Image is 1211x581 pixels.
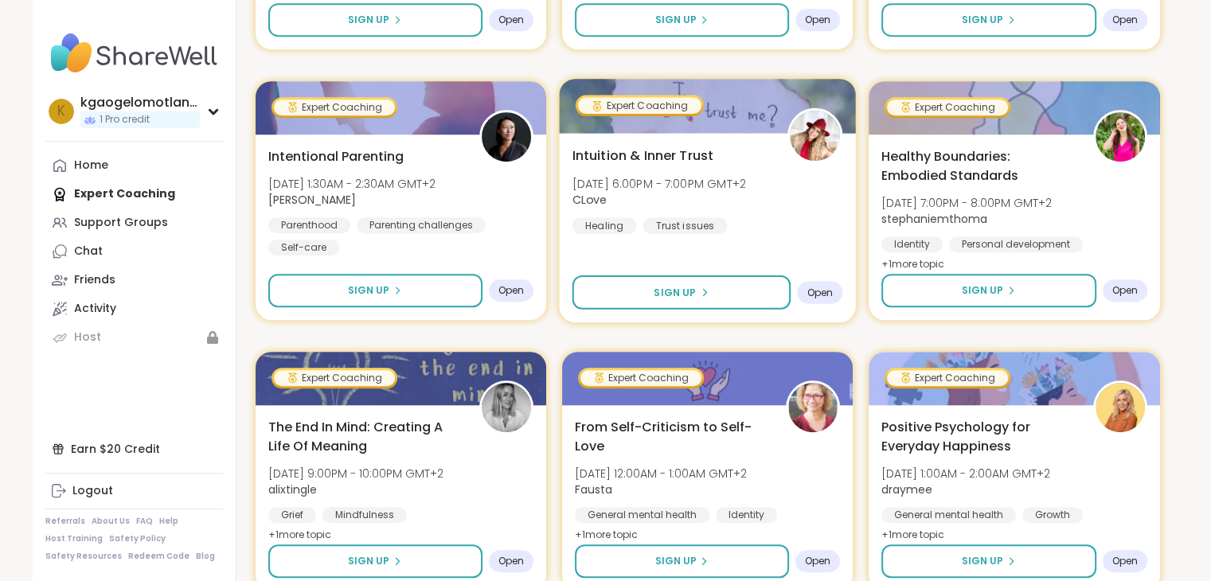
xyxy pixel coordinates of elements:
[72,483,113,499] div: Logout
[654,285,696,299] span: Sign Up
[575,482,612,497] b: Fausta
[45,266,223,294] a: Friends
[881,418,1075,456] span: Positive Psychology for Everyday Happiness
[1022,507,1083,523] div: Growth
[159,516,178,527] a: Help
[268,240,339,255] div: Self-care
[128,551,189,562] a: Redeem Code
[572,217,636,233] div: Healing
[92,516,130,527] a: About Us
[498,555,524,567] span: Open
[196,551,215,562] a: Blog
[45,209,223,237] a: Support Groups
[575,544,789,578] button: Sign Up
[575,3,789,37] button: Sign Up
[881,3,1096,37] button: Sign Up
[580,370,701,386] div: Expert Coaching
[881,482,932,497] b: draymee
[575,418,768,456] span: From Self-Criticism to Self-Love
[962,283,1003,298] span: Sign Up
[136,516,153,527] a: FAQ
[1112,284,1138,297] span: Open
[357,217,486,233] div: Parenting challenges
[575,466,747,482] span: [DATE] 12:00AM - 1:00AM GMT+2
[654,13,696,27] span: Sign Up
[881,147,1075,185] span: Healthy Boundaries: Embodied Standards
[74,158,108,174] div: Home
[274,370,395,386] div: Expert Coaching
[348,13,389,27] span: Sign Up
[881,195,1052,211] span: [DATE] 7:00PM - 8:00PM GMT+2
[962,554,1003,568] span: Sign Up
[45,533,103,544] a: Host Training
[572,192,607,208] b: CLove
[80,94,200,111] div: kgaogelomotlana47
[45,477,223,505] a: Logout
[268,176,436,192] span: [DATE] 1:30AM - 2:30AM GMT+2
[881,236,943,252] div: Identity
[805,555,830,567] span: Open
[572,146,713,165] span: Intuition & Inner Trust
[575,507,709,523] div: General mental health
[1096,383,1145,432] img: draymee
[268,3,482,37] button: Sign Up
[805,14,830,26] span: Open
[45,435,223,463] div: Earn $20 Credit
[74,329,101,345] div: Host
[881,211,987,227] b: stephaniemthoma
[807,286,834,298] span: Open
[268,217,350,233] div: Parenthood
[788,383,838,432] img: Fausta
[74,244,103,259] div: Chat
[268,466,443,482] span: [DATE] 9:00PM - 10:00PM GMT+2
[45,323,223,352] a: Host
[274,99,395,115] div: Expert Coaching
[949,236,1083,252] div: Personal development
[268,274,482,307] button: Sign Up
[322,507,407,523] div: Mindfulness
[57,101,65,122] span: k
[887,370,1008,386] div: Expert Coaching
[572,275,791,310] button: Sign Up
[109,533,166,544] a: Safety Policy
[716,507,777,523] div: Identity
[1096,112,1145,162] img: stephaniemthoma
[268,507,316,523] div: Grief
[268,418,462,456] span: The End In Mind: Creating A Life Of Meaning
[268,482,317,497] b: alixtingle
[887,99,1008,115] div: Expert Coaching
[881,466,1050,482] span: [DATE] 1:00AM - 2:00AM GMT+2
[45,551,122,562] a: Safety Resources
[881,274,1096,307] button: Sign Up
[790,111,840,161] img: CLove
[268,544,482,578] button: Sign Up
[881,544,1096,578] button: Sign Up
[74,301,116,317] div: Activity
[268,147,404,166] span: Intentional Parenting
[1112,14,1138,26] span: Open
[498,284,524,297] span: Open
[572,175,745,191] span: [DATE] 6:00PM - 7:00PM GMT+2
[74,215,168,231] div: Support Groups
[962,13,1003,27] span: Sign Up
[45,25,223,81] img: ShareWell Nav Logo
[578,97,701,113] div: Expert Coaching
[1112,555,1138,567] span: Open
[45,151,223,180] a: Home
[482,112,531,162] img: Natasha
[643,217,727,233] div: Trust issues
[482,383,531,432] img: alixtingle
[268,192,356,208] b: [PERSON_NAME]
[45,237,223,266] a: Chat
[348,554,389,568] span: Sign Up
[348,283,389,298] span: Sign Up
[654,554,696,568] span: Sign Up
[498,14,524,26] span: Open
[100,113,150,127] span: 1 Pro credit
[74,272,115,288] div: Friends
[45,516,85,527] a: Referrals
[881,507,1016,523] div: General mental health
[45,294,223,323] a: Activity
